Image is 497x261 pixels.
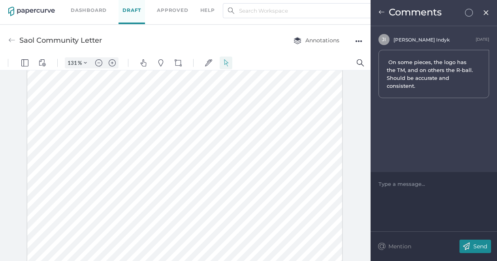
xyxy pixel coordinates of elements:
input: Set zoom [65,4,78,11]
a: Dashboard [71,6,107,15]
button: Zoom Controls [79,2,92,13]
img: search.bf03fe8b.svg [228,8,234,14]
img: default-pin.svg [157,4,164,11]
img: chevron.svg [84,6,87,9]
img: annotation-layers.cc6d0e6b.svg [294,37,301,44]
button: Shapes [172,1,184,13]
button: Zoom in [106,2,119,13]
span: % [78,4,82,10]
img: back-arrow-grey.72011ae3.svg [8,37,15,44]
img: default-magnifying-glass.svg [357,4,364,11]
span: [PERSON_NAME] Indyk [393,37,450,43]
img: close.ba28c622.svg [483,9,489,16]
button: Panel [19,1,31,13]
img: default-plus.svg [109,4,116,11]
span: Comments [389,6,442,18]
img: icn-comment-not-resolved.7e303350.svg [465,9,473,17]
span: J I [382,36,386,42]
div: help [200,6,215,15]
span: On some pieces, the logo has the TM, and on others the R-ball. Should be accurate and consistent. [387,59,476,89]
button: Pins [154,1,167,13]
input: Search Workspace [223,3,404,18]
img: default-viewcontrols.svg [39,4,46,11]
span: Annotations [294,37,339,44]
img: default-minus.svg [95,4,102,11]
a: Approved [157,6,188,15]
div: Saol Community Letter [19,33,102,48]
div: [DATE] [476,36,489,43]
button: Zoom out [92,2,105,13]
div: ●●● [355,36,362,47]
img: send-comment-button-white.4cf6322a.svg [459,240,473,253]
button: Pan [137,1,150,13]
button: Annotations [286,33,347,48]
button: @Mention [377,240,414,253]
button: Send [459,240,491,253]
img: default-leftsidepanel.svg [21,4,28,11]
img: left-arrow.b0b58952.svg [378,9,385,15]
img: default-pan.svg [140,4,147,11]
p: Send [473,243,487,250]
button: Search [354,1,367,13]
img: shapes-icon.svg [175,4,182,11]
img: papercurve-logo-colour.7244d18c.svg [8,7,55,16]
img: default-sign.svg [205,4,212,11]
img: default-select.svg [222,4,230,11]
p: Mention [388,243,411,250]
button: View Controls [36,1,49,13]
button: Select [220,1,232,13]
button: Signatures [202,1,215,13]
